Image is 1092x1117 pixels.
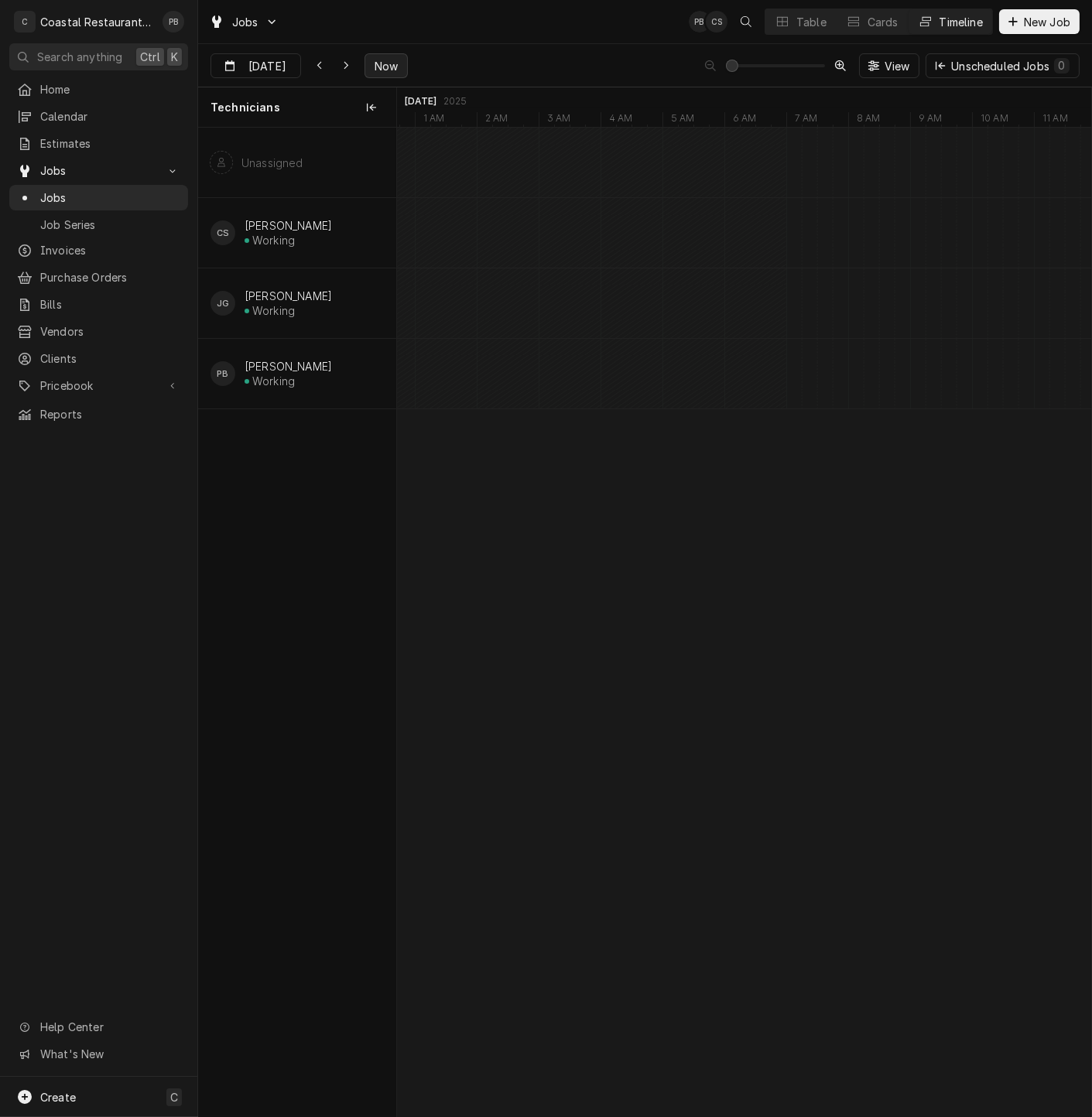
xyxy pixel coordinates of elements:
div: 8 AM [848,112,888,129]
div: 10 AM [972,112,1016,129]
span: K [171,49,178,65]
span: Calendar [40,108,180,125]
a: Go to What's New [9,1041,188,1067]
div: 2 AM [477,112,516,129]
div: 9 AM [910,112,950,129]
div: Chris Sockriter's Avatar [706,11,727,32]
span: Jobs [40,190,180,206]
div: Unscheduled Jobs [951,58,1070,74]
div: CS [211,220,235,245]
div: JG [211,291,235,316]
span: Now [371,58,401,74]
span: View [881,58,913,74]
div: Chris Sockriter's Avatar [211,220,235,245]
div: 6 AM [724,112,765,129]
span: Vendors [40,323,180,340]
button: Unscheduled Jobs0 [926,53,1080,78]
a: Reports [9,401,188,427]
span: Pricebook [40,377,157,394]
div: 5 AM [662,112,703,129]
span: Clients [40,350,180,367]
div: 11 AM [1034,112,1076,129]
span: What's New [40,1046,179,1062]
div: PB [211,361,235,386]
div: James Gatton's Avatar [211,291,235,316]
button: Search anythingCtrlK [9,43,188,70]
span: Ctrl [140,49,160,65]
div: PB [163,11,184,32]
a: Calendar [9,104,188,129]
a: Vendors [9,319,188,344]
span: Create [40,1091,76,1104]
div: Working [252,304,295,317]
div: Phill Blush's Avatar [211,361,235,386]
div: 1 AM [415,112,453,129]
div: C [14,11,36,32]
span: Bills [40,296,180,313]
span: Jobs [40,162,157,179]
span: Help Center [40,1019,179,1035]
div: [PERSON_NAME] [245,360,332,373]
span: Job Series [40,217,180,233]
button: [DATE] [211,53,301,78]
div: PB [689,11,710,32]
span: Technicians [211,100,280,115]
div: Technicians column. SPACE for context menu [198,87,396,128]
a: Go to Jobs [9,158,188,183]
span: Home [40,81,180,97]
div: normal [397,128,1091,1116]
div: left [198,128,396,1116]
div: Phill Blush's Avatar [689,11,710,32]
button: New Job [999,9,1080,34]
a: Invoices [9,237,188,263]
div: 2025 [443,95,467,108]
a: Bills [9,292,188,317]
div: 0 [1057,57,1066,73]
a: Estimates [9,131,188,156]
div: [PERSON_NAME] [245,289,332,302]
button: View [859,53,920,78]
span: Purchase Orders [40,269,180,285]
a: Go to Pricebook [9,373,188,398]
a: Job Series [9,212,188,237]
a: Home [9,77,188,102]
div: Phill Blush's Avatar [163,11,184,32]
div: 7 AM [786,112,826,129]
div: 3 AM [539,112,579,129]
div: Cards [868,14,899,30]
a: Go to Jobs [203,9,285,35]
button: Open search [734,9,758,34]
span: New Job [1021,14,1073,30]
span: Estimates [40,135,180,152]
div: 4 AM [601,112,641,129]
span: Search anything [37,49,122,65]
div: Working [252,234,295,247]
div: [DATE] [405,95,437,108]
a: Go to Help Center [9,1014,188,1040]
div: Table [796,14,827,30]
div: Coastal Restaurant Repair [40,14,154,30]
span: C [170,1089,178,1105]
span: Reports [40,406,180,422]
span: Jobs [232,14,258,30]
a: Jobs [9,185,188,210]
div: Timeline [940,14,983,30]
span: Invoices [40,242,180,258]
a: Purchase Orders [9,265,188,290]
div: [PERSON_NAME] [245,219,332,232]
a: Clients [9,346,188,371]
div: CS [706,11,727,32]
div: Working [252,374,295,388]
div: Unassigned [241,156,303,169]
button: Now [365,53,408,78]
